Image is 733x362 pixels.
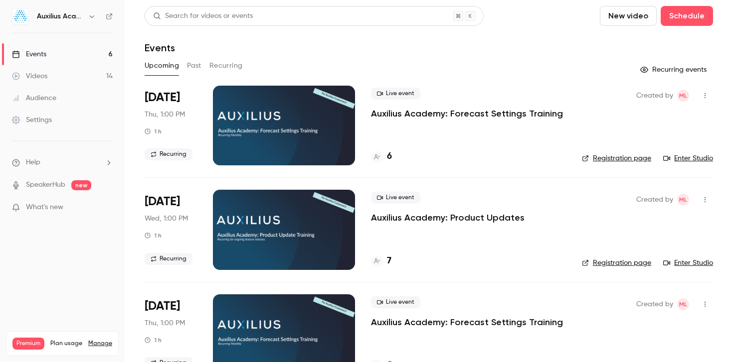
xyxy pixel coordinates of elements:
[582,258,651,268] a: Registration page
[371,192,420,204] span: Live event
[50,340,82,348] span: Plan usage
[88,340,112,348] a: Manage
[145,190,197,269] div: Oct 15 Wed, 1:00 PM (America/New York)
[12,115,52,125] div: Settings
[636,62,713,78] button: Recurring events
[12,71,47,81] div: Videos
[582,153,651,163] a: Registration page
[371,88,420,100] span: Live event
[600,6,657,26] button: New video
[209,58,243,74] button: Recurring
[12,338,44,350] span: Premium
[187,58,201,74] button: Past
[636,90,673,102] span: Created by
[371,254,391,268] a: 7
[145,148,192,160] span: Recurring
[371,296,420,308] span: Live event
[677,298,689,310] span: Maddie Lamberti
[145,318,185,328] span: Thu, 1:00 PM
[145,42,175,54] h1: Events
[12,8,28,24] img: Auxilius Academy Recordings & Training Videos
[679,194,687,206] span: ML
[145,253,192,265] span: Recurring
[26,157,40,168] span: Help
[663,153,713,163] a: Enter Studio
[663,258,713,268] a: Enter Studio
[153,11,253,21] div: Search for videos or events
[145,232,162,240] div: 1 h
[12,49,46,59] div: Events
[677,90,689,102] span: Maddie Lamberti
[26,180,65,190] a: SpeakerHub
[145,86,197,165] div: Sep 25 Thu, 1:00 PM (America/New York)
[12,93,56,103] div: Audience
[679,298,687,310] span: ML
[145,214,188,224] span: Wed, 1:00 PM
[387,254,391,268] h4: 7
[145,90,180,106] span: [DATE]
[145,194,180,210] span: [DATE]
[101,203,113,212] iframe: Noticeable Trigger
[12,157,113,168] li: help-dropdown-opener
[71,180,91,190] span: new
[37,11,84,21] h6: Auxilius Academy Recordings & Training Videos
[145,127,162,135] div: 1 h
[145,298,180,314] span: [DATE]
[636,194,673,206] span: Created by
[636,298,673,310] span: Created by
[677,194,689,206] span: Maddie Lamberti
[145,58,179,74] button: Upcoming
[371,316,563,328] a: Auxilius Academy: Forecast Settings Training
[371,212,525,224] a: Auxilius Academy: Product Updates
[387,150,392,163] h4: 6
[661,6,713,26] button: Schedule
[145,110,185,120] span: Thu, 1:00 PM
[679,90,687,102] span: ML
[371,150,392,163] a: 6
[145,336,162,344] div: 1 h
[371,108,563,120] a: Auxilius Academy: Forecast Settings Training
[26,202,63,213] span: What's new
